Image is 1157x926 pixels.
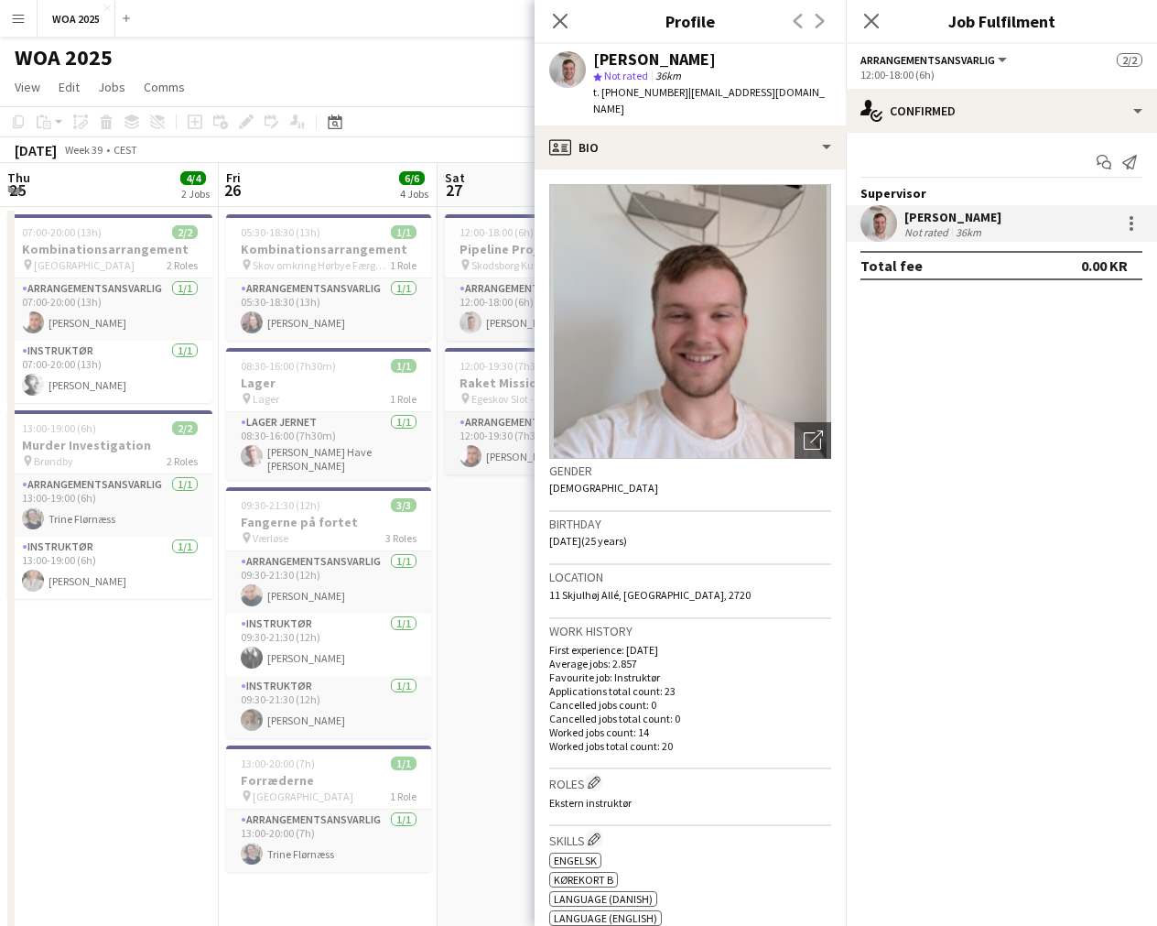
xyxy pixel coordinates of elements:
[554,873,613,887] span: Kørekort B
[172,225,198,239] span: 2/2
[535,9,846,33] h3: Profile
[549,516,831,532] h3: Birthday
[846,9,1157,33] h3: Job Fulfilment
[549,643,831,657] p: First experience: [DATE]
[98,79,125,95] span: Jobs
[445,214,650,341] app-job-card: 12:00-18:00 (6h)1/1Pipeline Project Skodsborg Kurhotel1 RoleArrangementsansvarlig1/112:00-18:00 (...
[549,830,831,849] h3: Skills
[226,746,431,872] app-job-card: 13:00-20:00 (7h)1/1Forræderne [GEOGRAPHIC_DATA]1 RoleArrangementsansvarlig1/113:00-20:00 (7h)Trin...
[7,537,212,599] app-card-role: Instruktør1/113:00-19:00 (6h)[PERSON_NAME]
[399,171,425,185] span: 6/6
[952,225,985,239] div: 36km
[442,180,465,201] span: 27
[1081,256,1128,275] div: 0.00 KR
[226,214,431,341] app-job-card: 05:30-18:30 (13h)1/1Kombinationsarrangement Skov omkring Hørbye Færgekro1 RoleArrangementsansvarl...
[535,125,846,169] div: Bio
[59,79,80,95] span: Edit
[180,171,206,185] span: 4/4
[114,143,137,157] div: CEST
[390,258,416,272] span: 1 Role
[241,498,320,512] span: 09:30-21:30 (12h)
[181,187,210,201] div: 2 Jobs
[549,623,831,639] h3: Work history
[7,341,212,403] app-card-role: Instruktør1/107:00-20:00 (13h)[PERSON_NAME]
[226,676,431,738] app-card-role: Instruktør1/109:30-21:30 (12h)[PERSON_NAME]
[652,69,685,82] span: 36km
[253,392,279,406] span: Lager
[391,498,416,512] span: 3/3
[391,225,416,239] span: 1/1
[167,454,198,468] span: 2 Roles
[549,534,627,548] span: [DATE] (25 years)
[1117,53,1142,67] span: 2/2
[549,588,751,602] span: 11 Skjulhøj Allé, [GEOGRAPHIC_DATA], 2720
[549,184,831,459] img: Crew avatar or photo
[226,375,431,391] h3: Lager
[846,185,1157,202] div: Supervisor
[15,44,113,71] h1: WOA 2025
[593,85,825,115] span: | [EMAIL_ADDRESS][DOMAIN_NAME]
[860,53,995,67] span: Arrangementsansvarlig
[904,225,952,239] div: Not rated
[860,53,1010,67] button: Arrangementsansvarlig
[549,698,831,712] p: Cancelled jobs count: 0
[226,514,431,530] h3: Fangerne på fortet
[400,187,428,201] div: 4 Jobs
[51,75,87,99] a: Edit
[241,757,315,770] span: 13:00-20:00 (7h)
[5,180,30,201] span: 25
[445,412,650,474] app-card-role: Arrangementsansvarlig1/112:00-19:30 (7h30m)[PERSON_NAME]
[549,725,831,739] p: Worked jobs count: 14
[7,75,48,99] a: View
[549,684,831,698] p: Applications total count: 23
[7,278,212,341] app-card-role: Arrangementsansvarlig1/107:00-20:00 (13h)[PERSON_NAME]
[846,89,1157,133] div: Confirmed
[549,796,632,810] span: Ekstern instruktør
[549,670,831,684] p: Favourite job: Instruktør
[22,225,102,239] span: 07:00-20:00 (13h)
[226,278,431,341] app-card-role: Arrangementsansvarlig1/105:30-18:30 (13h)[PERSON_NAME]
[226,772,431,789] h3: Forræderne
[795,422,831,459] div: Open photos pop-in
[445,375,650,391] h3: Raket Mission
[860,256,923,275] div: Total fee
[460,359,555,373] span: 12:00-19:30 (7h30m)
[226,614,431,676] app-card-role: Instruktør1/109:30-21:30 (12h)[PERSON_NAME]
[549,773,831,792] h3: Roles
[445,169,465,186] span: Sat
[554,854,597,867] span: Engelsk
[7,169,30,186] span: Thu
[385,531,416,545] span: 3 Roles
[34,454,73,468] span: Brøndby
[445,241,650,257] h3: Pipeline Project
[471,258,561,272] span: Skodsborg Kurhotel
[460,225,534,239] span: 12:00-18:00 (6h)
[241,225,320,239] span: 05:30-18:30 (13h)
[390,392,416,406] span: 1 Role
[172,421,198,435] span: 2/2
[34,258,135,272] span: [GEOGRAPHIC_DATA]
[549,657,831,670] p: Average jobs: 2.857
[549,569,831,585] h3: Location
[7,410,212,599] div: 13:00-19:00 (6h)2/2Murder Investigation Brøndby2 RolesArrangementsansvarlig1/113:00-19:00 (6h)Tri...
[226,810,431,872] app-card-role: Arrangementsansvarlig1/113:00-20:00 (7h)Trine Flørnæss
[593,85,688,99] span: t. [PHONE_NUMBER]
[38,1,115,37] button: WOA 2025
[554,892,653,906] span: Language (Danish)
[7,214,212,403] div: 07:00-20:00 (13h)2/2Kombinationsarrangement [GEOGRAPHIC_DATA]2 RolesArrangementsansvarlig1/107:00...
[549,481,658,495] span: [DEMOGRAPHIC_DATA]
[904,209,1001,225] div: [PERSON_NAME]
[391,757,416,770] span: 1/1
[167,258,198,272] span: 2 Roles
[7,437,212,453] h3: Murder Investigation
[860,68,1142,82] div: 12:00-18:00 (6h)
[445,348,650,474] div: 12:00-19:30 (7h30m)1/1Raket Mission Egeskov Slot - Sydfyn1 RoleArrangementsansvarlig1/112:00-19:3...
[226,412,431,480] app-card-role: Lager Jernet1/108:30-16:00 (7h30m)[PERSON_NAME] Have [PERSON_NAME]
[390,790,416,803] span: 1 Role
[7,474,212,537] app-card-role: Arrangementsansvarlig1/113:00-19:00 (6h)Trine Flørnæss
[241,359,336,373] span: 08:30-16:00 (7h30m)
[7,241,212,257] h3: Kombinationsarrangement
[549,463,831,479] h3: Gender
